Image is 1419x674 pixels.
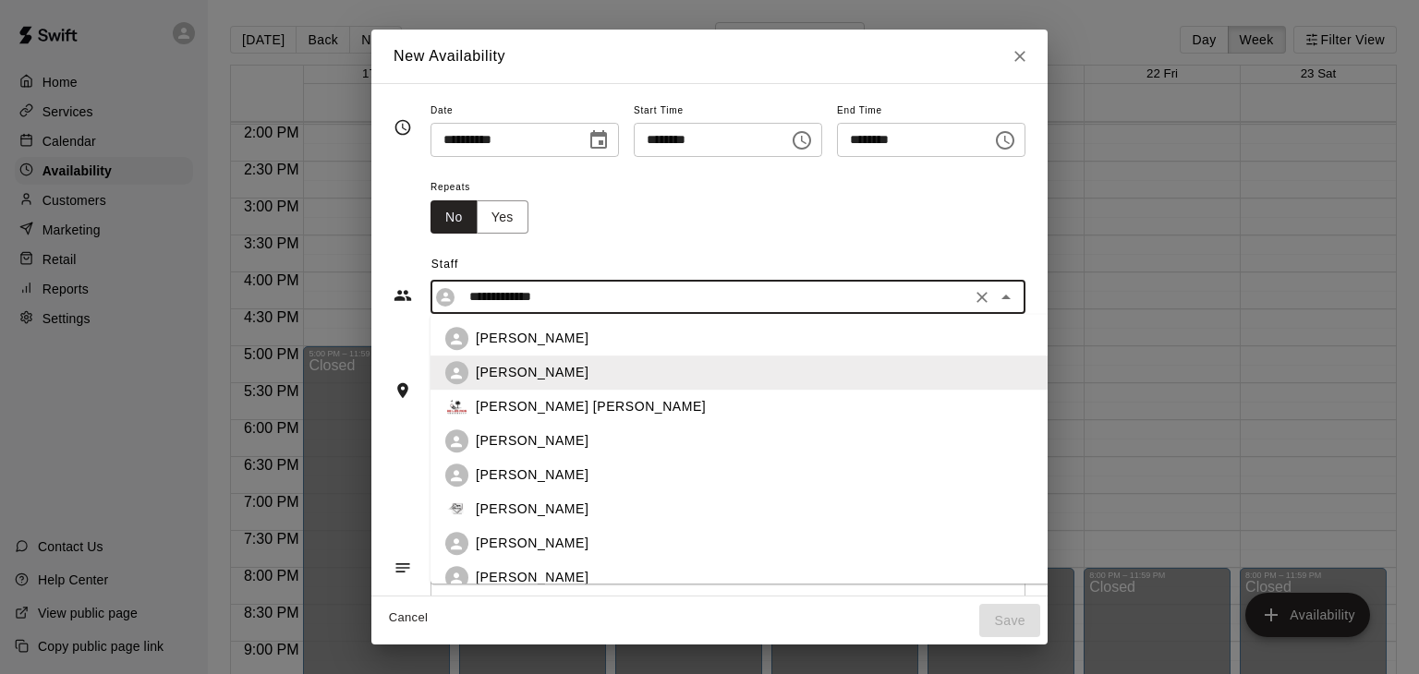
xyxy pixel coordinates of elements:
button: Yes [477,200,528,235]
p: [PERSON_NAME] [PERSON_NAME] [476,398,706,417]
button: Choose time, selected time is 7:00 PM [987,122,1024,159]
svg: Timing [394,118,412,137]
p: [PERSON_NAME] [476,432,588,451]
p: [PERSON_NAME] [476,535,588,554]
p: [PERSON_NAME] [476,330,588,349]
img: Jimmy Johnson [445,499,468,522]
button: No [431,200,478,235]
button: Choose date, selected date is Aug 18, 2025 [580,122,617,159]
span: Start Time [634,99,822,124]
button: Choose time, selected time is 3:00 PM [783,122,820,159]
button: Close [1003,40,1037,73]
div: outlined button group [431,200,528,235]
svg: Notes [394,559,412,577]
p: [PERSON_NAME] [476,569,588,588]
span: End Time [837,99,1025,124]
button: Cancel [379,604,438,632]
button: Close [993,284,1019,310]
span: Repeats [431,175,543,200]
button: Clear [969,284,995,310]
p: [PERSON_NAME] [476,466,588,486]
p: [PERSON_NAME] [476,500,588,520]
svg: Rooms [394,381,412,400]
img: Enrique De Los Rios [445,396,468,419]
h6: New Availability [394,44,505,68]
svg: Staff [394,286,412,305]
p: [PERSON_NAME] [476,364,588,383]
span: Date [431,99,619,124]
span: Staff [431,250,1025,280]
